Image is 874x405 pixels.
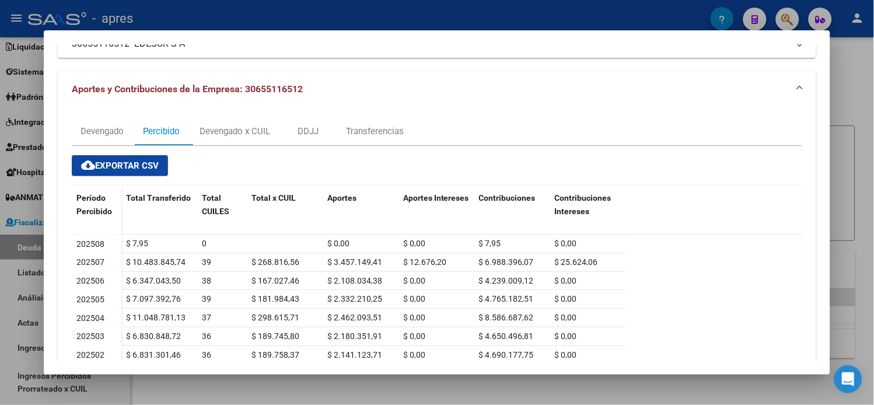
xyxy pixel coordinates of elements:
span: $ 0,00 [403,331,425,341]
span: Aportes [327,193,356,202]
span: $ 167.027,46 [251,276,299,285]
span: $ 6.347.043,50 [126,276,181,285]
span: $ 10.483.845,74 [126,257,186,267]
span: 202503 [76,331,104,341]
span: 202502 [76,350,104,359]
datatable-header-cell: Período Percibido [72,186,121,235]
button: Exportar CSV [72,155,168,176]
span: Período Percibido [76,193,112,216]
span: 36 [202,350,211,359]
div: Devengado [81,125,124,138]
span: $ 2.141.123,71 [327,350,382,359]
span: 38 [202,276,211,285]
span: $ 2.108.034,38 [327,276,382,285]
span: 37 [202,313,211,322]
span: Contribuciones [479,193,536,202]
span: $ 0,00 [403,350,425,359]
span: $ 0,00 [403,276,425,285]
span: 36 [202,331,211,341]
span: $ 11.048.781,13 [126,313,186,322]
span: $ 0,00 [403,239,425,248]
div: Devengado x CUIL [200,125,270,138]
span: $ 4.765.182,51 [479,294,534,303]
span: $ 4.650.496,81 [479,331,534,341]
span: 202505 [76,295,104,304]
span: Total x CUIL [251,193,296,202]
span: $ 12.676,20 [403,257,446,267]
datatable-header-cell: Aportes Intereses [398,186,474,235]
span: $ 7.097.392,76 [126,294,181,303]
span: $ 189.758,37 [251,350,299,359]
span: 0 [202,239,207,248]
span: $ 0,00 [327,239,349,248]
div: Transferencias [346,125,404,138]
datatable-header-cell: Contribuciones [474,186,550,235]
datatable-header-cell: Total x CUIL [247,186,323,235]
span: $ 2.462.093,51 [327,313,382,322]
span: $ 7,95 [126,239,148,248]
span: $ 6.830.848,72 [126,331,181,341]
span: $ 6.831.301,46 [126,350,181,359]
span: $ 0,00 [555,239,577,248]
span: $ 189.745,80 [251,331,299,341]
span: 202507 [76,257,104,267]
span: $ 0,00 [403,313,425,322]
span: 202504 [76,313,104,323]
span: 202506 [76,276,104,285]
span: Total Transferido [126,193,191,202]
span: $ 3.457.149,41 [327,257,382,267]
span: $ 0,00 [555,313,577,322]
span: $ 0,00 [555,350,577,359]
span: $ 7,95 [479,239,501,248]
div: Open Intercom Messenger [834,365,862,393]
span: 39 [202,294,211,303]
div: DDJJ [298,125,319,138]
span: $ 0,00 [403,294,425,303]
datatable-header-cell: Total Transferido [121,186,197,235]
span: Exportar CSV [81,160,159,171]
span: $ 181.984,43 [251,294,299,303]
span: $ 25.624,06 [555,257,598,267]
datatable-header-cell: Contribuciones Intereses [550,186,626,235]
div: Percibido [143,125,180,138]
span: $ 4.239.009,12 [479,276,534,285]
span: $ 0,00 [555,276,577,285]
span: $ 4.690.177,75 [479,350,534,359]
mat-icon: cloud_download [81,158,95,172]
span: Aportes Intereses [403,193,469,202]
span: $ 6.988.396,07 [479,257,534,267]
span: $ 8.586.687,62 [479,313,534,322]
span: $ 298.615,71 [251,313,299,322]
span: 202508 [76,239,104,249]
span: 39 [202,257,211,267]
span: Aportes y Contribuciones de la Empresa: 30655116512 [72,83,303,95]
span: $ 2.180.351,91 [327,331,382,341]
span: Contribuciones Intereses [555,193,611,216]
span: $ 0,00 [555,331,577,341]
datatable-header-cell: Total CUILES [197,186,247,235]
span: $ 268.816,56 [251,257,299,267]
mat-expansion-panel-header: Aportes y Contribuciones de la Empresa: 30655116512 [58,71,816,108]
span: $ 0,00 [555,294,577,303]
span: $ 2.332.210,25 [327,294,382,303]
datatable-header-cell: Aportes [323,186,398,235]
span: Total CUILES [202,193,229,216]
